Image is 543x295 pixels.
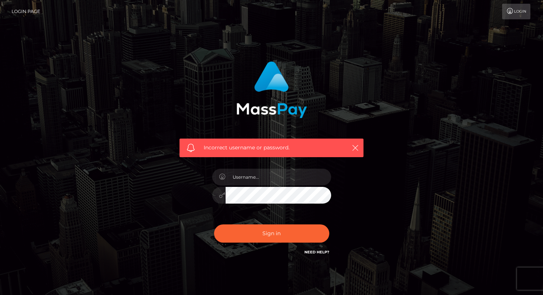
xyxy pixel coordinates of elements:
a: Need Help? [304,250,329,255]
span: Incorrect username or password. [204,144,339,152]
button: Sign in [214,224,329,243]
input: Username... [226,169,331,185]
a: Login Page [12,4,40,19]
img: MassPay Login [236,61,307,118]
a: Login [502,4,530,19]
